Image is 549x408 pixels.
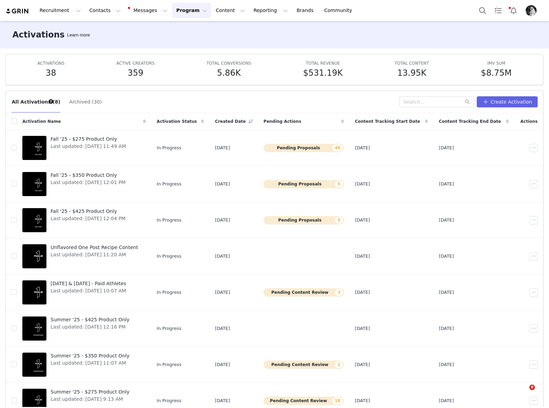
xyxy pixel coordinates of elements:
[172,3,211,18] button: Program
[306,61,340,66] span: TOTAL REVENUE
[249,3,292,18] button: Reporting
[157,325,182,332] span: In Progress
[215,289,230,296] span: [DATE]
[215,118,246,125] span: Created Date
[51,280,126,287] span: [DATE] & [DATE] - Paid Athletes
[157,217,182,224] span: In Progress
[157,289,182,296] span: In Progress
[22,351,146,378] a: Summer '25 - $350 Product OnlyLast updated: [DATE] 11:07 AM
[475,3,490,18] button: Search
[439,289,454,296] span: [DATE]
[292,3,320,18] a: Brands
[506,3,521,18] button: Notifications
[263,361,344,369] button: Pending Content Review1
[51,172,126,179] span: Fall '25 - $350 Product Only
[439,118,501,125] span: Content Tracking End Date
[116,61,154,66] span: ACTIVE CREATORS
[491,3,506,18] a: Tasks
[514,114,543,129] div: Actions
[263,397,344,405] button: Pending Content Review18
[263,118,301,125] span: Pending Actions
[217,67,241,79] h5: 5.86K
[51,316,129,323] span: Summer '25 - $425 Product Only
[355,181,370,187] span: [DATE]
[355,118,420,125] span: Content Tracking Start Date
[22,118,61,125] span: Activation Name
[215,144,230,151] span: [DATE]
[22,170,146,198] a: Fall '25 - $350 Product OnlyLast updated: [DATE] 12:01 PM
[157,144,182,151] span: In Progress
[355,325,370,332] span: [DATE]
[320,3,359,18] a: Community
[439,361,454,368] span: [DATE]
[51,143,126,150] span: Last updated: [DATE] 11:49 AM
[355,217,370,224] span: [DATE]
[51,244,138,251] span: Unflavored One Post Recipe Content
[399,96,474,107] input: Search...
[439,325,454,332] span: [DATE]
[515,385,532,401] iframe: Intercom live chat
[215,397,230,404] span: [DATE]
[355,253,370,260] span: [DATE]
[125,3,172,18] button: Messages
[11,96,61,107] button: All Activations (8)
[355,361,370,368] span: [DATE]
[395,61,429,66] span: TOTAL CONTENT
[46,67,56,79] h5: 38
[22,315,146,342] a: Summer '25 - $425 Product OnlyLast updated: [DATE] 12:16 PM
[487,61,505,66] span: IMV SUM
[526,5,537,16] img: bc015d8d-fe1b-48ef-ba7d-4148badeecdc.jpg
[215,181,230,187] span: [DATE]
[215,361,230,368] span: [DATE]
[477,96,538,107] button: Create Activation
[69,96,102,107] button: Archived (30)
[66,32,91,39] div: Tooltip anchor
[128,67,143,79] h5: 359
[51,251,138,258] span: Last updated: [DATE] 11:20 AM
[157,181,182,187] span: In Progress
[355,144,370,151] span: [DATE]
[263,288,344,297] button: Pending Content Review3
[51,352,129,359] span: Summer '25 - $350 Product Only
[35,3,85,18] button: Recruitment
[206,61,251,66] span: TOTAL CONVERSIONS
[439,217,454,224] span: [DATE]
[51,359,129,367] span: Last updated: [DATE] 11:07 AM
[157,253,182,260] span: In Progress
[51,215,126,222] span: Last updated: [DATE] 12:04 PM
[439,397,454,404] span: [DATE]
[397,67,426,79] h5: 13.95K
[51,179,126,186] span: Last updated: [DATE] 12:01 PM
[51,136,126,143] span: Fall '25 - $275 Product Only
[529,385,535,390] span: 8
[263,180,344,188] button: Pending Proposals5
[521,5,543,16] button: Profile
[6,8,30,14] img: grin logo
[215,217,230,224] span: [DATE]
[22,134,146,162] a: Fall '25 - $275 Product OnlyLast updated: [DATE] 11:49 AM
[263,144,344,152] button: Pending Proposals48
[303,67,343,79] h5: $531.19K
[263,216,344,224] button: Pending Proposals5
[439,253,454,260] span: [DATE]
[355,397,370,404] span: [DATE]
[212,3,249,18] button: Content
[51,396,129,403] span: Last updated: [DATE] 9:13 AM
[465,99,470,104] i: icon: search
[37,61,64,66] span: ACTIVATIONS
[481,67,512,79] h5: $8.75M
[85,3,125,18] button: Contacts
[439,144,454,151] span: [DATE]
[22,243,146,270] a: Unflavored One Post Recipe ContentLast updated: [DATE] 11:20 AM
[355,289,370,296] span: [DATE]
[51,388,129,396] span: Summer '25 - $275 Product Only
[157,397,182,404] span: In Progress
[439,181,454,187] span: [DATE]
[51,323,129,331] span: Last updated: [DATE] 12:16 PM
[12,29,65,41] h3: Activations
[22,279,146,306] a: [DATE] & [DATE] - Paid AthletesLast updated: [DATE] 10:07 AM
[157,361,182,368] span: In Progress
[51,208,126,215] span: Fall '25 - $425 Product Only
[51,287,126,294] span: Last updated: [DATE] 10:07 AM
